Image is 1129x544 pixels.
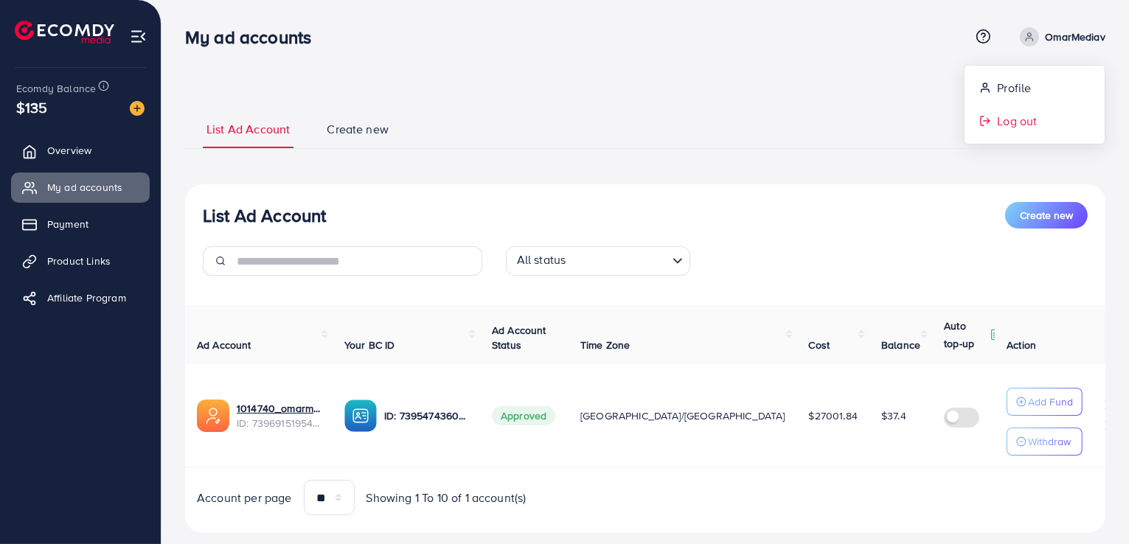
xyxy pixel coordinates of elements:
[944,317,987,352] p: Auto top-up
[997,79,1031,97] span: Profile
[130,28,147,45] img: menu
[1014,27,1105,46] a: OmarMediav
[384,407,468,425] p: ID: 7395474360275927056
[580,408,785,423] span: [GEOGRAPHIC_DATA]/[GEOGRAPHIC_DATA]
[237,416,321,430] span: ID: 7396915195408531457
[11,172,150,202] a: My ad accounts
[237,401,321,431] div: <span class='underline'>1014740_omarmedia100v_1722228548388</span></br>7396915195408531457
[1007,388,1083,416] button: Add Fund
[1007,338,1036,352] span: Action
[47,290,126,305] span: Affiliate Program
[1007,428,1083,456] button: Withdraw
[344,338,395,352] span: Your BC ID
[47,254,111,268] span: Product Links
[881,338,920,352] span: Balance
[1066,478,1118,533] iframe: Chat
[197,489,292,506] span: Account per page
[506,246,690,276] div: Search for option
[327,121,389,138] span: Create new
[16,97,48,118] span: $135
[11,136,150,165] a: Overview
[881,408,906,423] span: $37.4
[206,121,290,138] span: List Ad Account
[997,112,1037,130] span: Log out
[237,401,321,416] a: 1014740_omarmedia100v_1722228548388
[11,283,150,313] a: Affiliate Program
[185,27,323,48] h3: My ad accounts
[1045,28,1105,46] p: OmarMediav
[47,143,91,158] span: Overview
[580,338,630,352] span: Time Zone
[964,65,1105,144] ul: OmarMediav
[15,21,114,43] img: logo
[203,205,326,226] h3: List Ad Account
[130,101,145,116] img: image
[47,217,88,231] span: Payment
[197,338,251,352] span: Ad Account
[344,400,377,432] img: ic-ba-acc.ded83a64.svg
[809,338,830,352] span: Cost
[47,180,122,195] span: My ad accounts
[492,323,546,352] span: Ad Account Status
[1005,202,1088,229] button: Create new
[11,246,150,276] a: Product Links
[514,248,569,272] span: All status
[492,406,555,425] span: Approved
[11,209,150,239] a: Payment
[809,408,858,423] span: $27001.84
[570,249,666,272] input: Search for option
[1028,393,1073,411] p: Add Fund
[1028,433,1071,450] p: Withdraw
[16,81,96,96] span: Ecomdy Balance
[1020,208,1073,223] span: Create new
[367,489,527,506] span: Showing 1 To 10 of 1 account(s)
[197,400,229,432] img: ic-ads-acc.e4c84228.svg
